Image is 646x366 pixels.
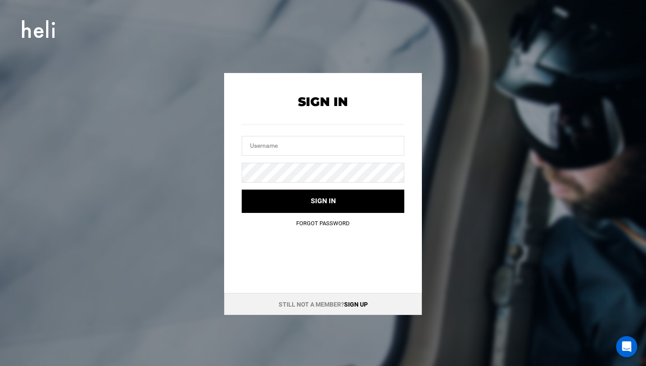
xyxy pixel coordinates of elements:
div: Open Intercom Messenger [616,336,637,357]
a: Sign up [344,301,368,308]
div: Still not a member? [224,293,422,315]
button: Sign in [242,190,404,213]
h2: Sign In [242,95,404,109]
a: Forgot Password [296,220,350,227]
input: Username [242,136,404,156]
